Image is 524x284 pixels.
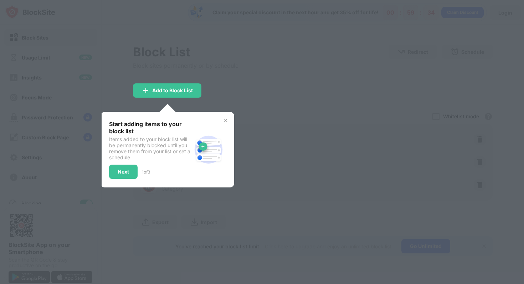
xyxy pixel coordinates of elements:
[142,169,150,175] div: 1 of 3
[223,118,228,123] img: x-button.svg
[118,169,129,175] div: Next
[109,136,191,160] div: Items added to your block list will be permanently blocked until you remove them from your list o...
[109,120,191,135] div: Start adding items to your block list
[152,88,193,93] div: Add to Block List
[191,133,226,167] img: block-site.svg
